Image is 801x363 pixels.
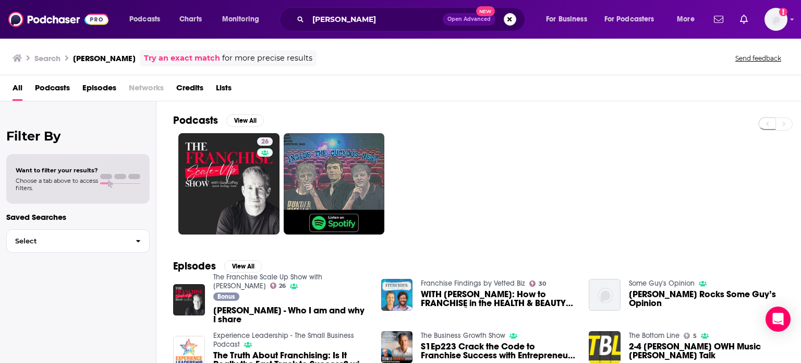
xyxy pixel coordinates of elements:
[766,307,791,332] div: Open Intercom Messenger
[710,10,727,28] a: Show notifications dropdown
[447,17,491,22] span: Open Advanced
[35,79,70,101] a: Podcasts
[217,294,235,300] span: Bonus
[73,53,136,63] h3: [PERSON_NAME]
[6,212,150,222] p: Saved Searches
[224,260,262,273] button: View All
[270,283,286,289] a: 26
[604,12,654,27] span: For Podcasters
[213,331,354,349] a: Experience Leadership - The Small Business Podcast
[476,6,495,16] span: New
[279,284,286,288] span: 26
[213,306,369,324] a: Guy Coffey - Who I am and why I share
[179,12,202,27] span: Charts
[216,79,232,101] a: Lists
[6,128,150,144] h2: Filter By
[8,9,108,29] img: Podchaser - Follow, Share and Rate Podcasts
[421,342,576,360] a: S1Ep223 Crack the Code to Franchise Success with Entrepreneur Guy Coffey
[684,333,697,339] a: 5
[677,12,695,27] span: More
[213,306,369,324] span: [PERSON_NAME] - Who I am and why I share
[629,290,784,308] span: [PERSON_NAME] Rocks Some Guy’s Opinion
[261,137,269,147] span: 26
[421,342,576,360] span: S1Ep223 Crack the Code to Franchise Success with Entrepreneur [PERSON_NAME]
[173,284,205,316] img: Guy Coffey - Who I am and why I share
[129,12,160,27] span: Podcasts
[629,331,679,340] a: The Bottom Line
[173,260,216,273] h2: Episodes
[222,12,259,27] span: Monitoring
[779,8,787,16] svg: Add a profile image
[122,11,174,28] button: open menu
[173,114,218,127] h2: Podcasts
[381,331,413,363] img: S1Ep223 Crack the Code to Franchise Success with Entrepreneur Guy Coffey
[670,11,708,28] button: open menu
[539,282,546,286] span: 30
[7,238,127,244] span: Select
[289,7,535,31] div: Search podcasts, credits, & more...
[173,114,264,127] a: PodcastsView All
[546,12,587,27] span: For Business
[34,53,60,63] h3: Search
[629,342,784,360] a: 2-4 Kevin Coffey OWH Music Guy Seinfeld Talk
[732,54,784,63] button: Send feedback
[421,290,576,308] span: WITH [PERSON_NAME]: How to FRANCHISE in the HEALTH & BEAUTY Industry 💅
[736,10,752,28] a: Show notifications dropdown
[178,133,280,235] a: 26
[764,8,787,31] img: User Profile
[421,279,525,288] a: Franchise Findings by Vetted Biz
[421,331,505,340] a: The Business Growth Show
[764,8,787,31] button: Show profile menu
[144,52,220,64] a: Try an exact match
[539,11,600,28] button: open menu
[82,79,116,101] a: Episodes
[308,11,443,28] input: Search podcasts, credits, & more...
[529,280,546,287] a: 30
[598,11,670,28] button: open menu
[629,290,784,308] a: Jeff Coffey Rocks Some Guy’s Opinion
[693,334,697,338] span: 5
[589,331,621,363] img: 2-4 Kevin Coffey OWH Music Guy Seinfeld Talk
[16,177,98,192] span: Choose a tab above to access filters.
[381,279,413,311] img: WITH Guy Coffey: How to FRANCHISE in the HEALTH & BEAUTY Industry 💅
[13,79,22,101] a: All
[421,290,576,308] a: WITH Guy Coffey: How to FRANCHISE in the HEALTH & BEAUTY Industry 💅
[764,8,787,31] span: Logged in as Bcprpro33
[213,273,322,290] a: The Franchise Scale Up Show with Guy Coffey
[629,279,695,288] a: Some Guy's Opinion
[222,52,312,64] span: for more precise results
[215,11,273,28] button: open menu
[173,260,262,273] a: EpisodesView All
[129,79,164,101] span: Networks
[173,11,208,28] a: Charts
[176,79,203,101] a: Credits
[16,167,98,174] span: Want to filter your results?
[629,342,784,360] span: 2-4 [PERSON_NAME] OWH Music [PERSON_NAME] Talk
[443,13,495,26] button: Open AdvancedNew
[257,137,273,146] a: 26
[226,114,264,127] button: View All
[6,229,150,253] button: Select
[589,279,621,311] img: Jeff Coffey Rocks Some Guy’s Opinion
